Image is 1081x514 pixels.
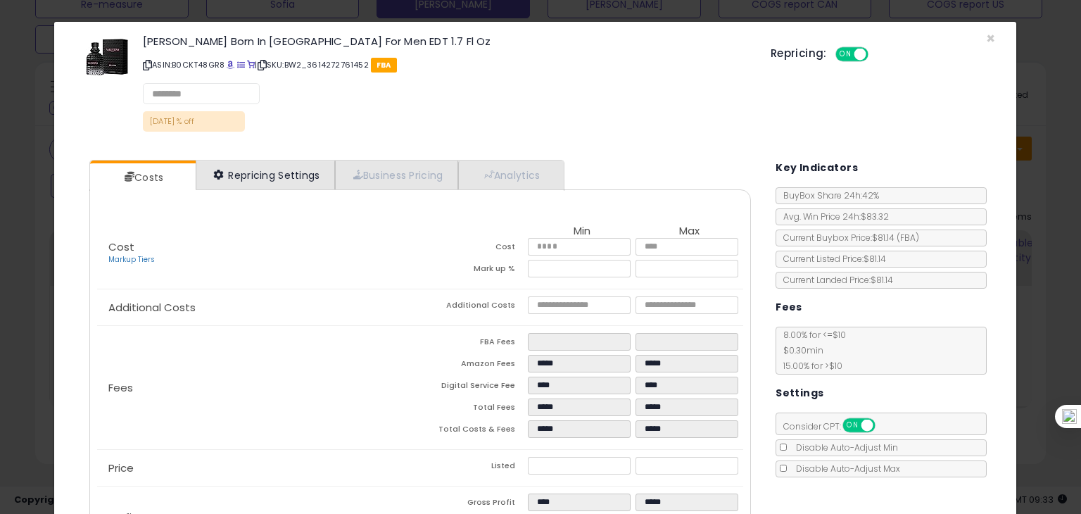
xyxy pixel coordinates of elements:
[420,457,528,479] td: Listed
[143,111,245,132] p: [DATE] % off
[86,36,128,78] img: 41FkmtuoQnL._SL60_.jpg
[776,344,823,356] span: $0.30 min
[872,232,919,244] span: $81.14
[1062,409,1077,424] img: one_i.png
[97,382,420,394] p: Fees
[986,28,995,49] span: ×
[866,49,888,61] span: OFF
[108,254,155,265] a: Markup Tiers
[776,253,886,265] span: Current Listed Price: $81.14
[837,49,854,61] span: ON
[420,355,528,377] td: Amazon Fees
[371,58,397,73] span: FBA
[776,360,842,372] span: 15.00 % for > $10
[776,189,879,201] span: BuyBox Share 24h: 42%
[420,296,528,318] td: Additional Costs
[227,59,234,70] a: BuyBox page
[143,36,750,46] h3: [PERSON_NAME] Born In [GEOGRAPHIC_DATA] For Men EDT 1.7 Fl Oz
[420,333,528,355] td: FBA Fees
[789,463,900,475] span: Disable Auto-Adjust Max
[897,232,919,244] span: ( FBA )
[776,384,823,402] h5: Settings
[771,48,827,59] h5: Repricing:
[420,420,528,442] td: Total Costs & Fees
[776,274,893,286] span: Current Landed Price: $81.14
[873,420,896,432] span: OFF
[143,54,750,76] p: ASIN: B0CKT48GR8 | SKU: BW2_3614272761452
[776,329,846,372] span: 8.00 % for <= $10
[776,420,894,432] span: Consider CPT:
[420,260,528,282] td: Mark up %
[237,59,245,70] a: All offer listings
[789,441,898,453] span: Disable Auto-Adjust Min
[636,225,743,238] th: Max
[335,161,458,189] a: Business Pricing
[776,299,802,316] h5: Fees
[420,399,528,420] td: Total Fees
[97,463,420,474] p: Price
[528,225,636,238] th: Min
[776,232,919,244] span: Current Buybox Price:
[97,242,420,265] p: Cost
[420,377,528,399] td: Digital Service Fee
[844,420,861,432] span: ON
[196,161,335,189] a: Repricing Settings
[90,163,194,192] a: Costs
[247,59,255,70] a: Your listing only
[97,302,420,313] p: Additional Costs
[776,211,889,222] span: Avg. Win Price 24h: $83.32
[776,159,858,177] h5: Key Indicators
[458,161,562,189] a: Analytics
[420,238,528,260] td: Cost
